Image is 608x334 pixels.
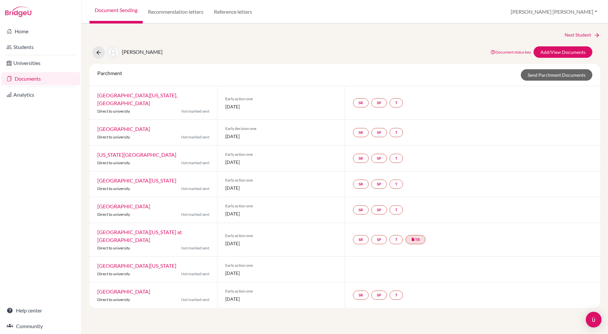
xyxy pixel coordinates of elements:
[371,180,387,189] a: SP
[225,288,337,294] span: Early action one
[1,304,80,317] a: Help center
[225,126,337,132] span: Early decision one
[225,210,337,217] span: [DATE]
[181,134,209,140] span: Not marked sent
[586,312,601,327] div: Open Intercom Messenger
[97,126,150,132] a: [GEOGRAPHIC_DATA]
[1,88,80,101] a: Analytics
[97,177,176,183] a: [GEOGRAPHIC_DATA][US_STATE]
[5,7,31,17] img: Bridge-U
[181,186,209,192] span: Not marked sent
[565,31,600,39] a: Next Student
[225,133,337,140] span: [DATE]
[97,288,150,294] a: [GEOGRAPHIC_DATA]
[97,203,150,209] a: [GEOGRAPHIC_DATA]
[97,70,122,76] span: Parchment
[390,291,403,300] a: T
[97,186,130,191] span: Direct to university
[390,154,403,163] a: T
[225,96,337,102] span: Early action one
[353,128,369,137] a: SR
[390,128,403,137] a: T
[97,160,130,165] span: Direct to university
[181,108,209,114] span: Not marked sent
[97,151,176,158] a: [US_STATE][GEOGRAPHIC_DATA]
[1,56,80,70] a: Universities
[371,235,387,244] a: SP
[406,235,425,244] a: insert_drive_fileTR
[225,184,337,191] span: [DATE]
[181,212,209,217] span: Not marked sent
[371,291,387,300] a: SP
[181,271,209,277] span: Not marked sent
[225,295,337,302] span: [DATE]
[97,262,176,269] a: [GEOGRAPHIC_DATA][US_STATE]
[390,98,403,107] a: T
[353,235,369,244] a: SR
[1,72,80,85] a: Documents
[508,6,600,18] button: [PERSON_NAME] [PERSON_NAME]
[122,49,163,55] span: [PERSON_NAME]
[353,154,369,163] a: SR
[97,246,130,250] span: Direct to university
[353,291,369,300] a: SR
[353,180,369,189] a: SR
[390,180,403,189] a: T
[1,25,80,38] a: Home
[225,103,337,110] span: [DATE]
[97,297,130,302] span: Direct to university
[225,203,337,209] span: Early action one
[181,160,209,166] span: Not marked sent
[353,205,369,215] a: SR
[371,205,387,215] a: SP
[97,109,130,114] span: Direct to university
[390,235,403,244] a: T
[225,177,337,183] span: Early action one
[225,151,337,157] span: Early action one
[97,271,130,276] span: Direct to university
[371,154,387,163] a: SP
[371,98,387,107] a: SP
[97,229,182,243] a: [GEOGRAPHIC_DATA][US_STATE] at [GEOGRAPHIC_DATA]
[1,320,80,333] a: Community
[390,205,403,215] a: T
[490,50,531,55] a: Document status key
[411,237,415,241] i: insert_drive_file
[521,69,592,81] a: Send Parchment Documents
[97,135,130,139] span: Direct to university
[225,270,337,277] span: [DATE]
[225,240,337,247] span: [DATE]
[181,297,209,303] span: Not marked sent
[534,46,592,58] a: Add/View Documents
[371,128,387,137] a: SP
[181,245,209,251] span: Not marked sent
[97,212,130,217] span: Direct to university
[225,262,337,268] span: Early action one
[97,92,177,106] a: [GEOGRAPHIC_DATA][US_STATE], [GEOGRAPHIC_DATA]
[1,40,80,54] a: Students
[353,98,369,107] a: SR
[225,159,337,166] span: [DATE]
[225,233,337,239] span: Early action one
